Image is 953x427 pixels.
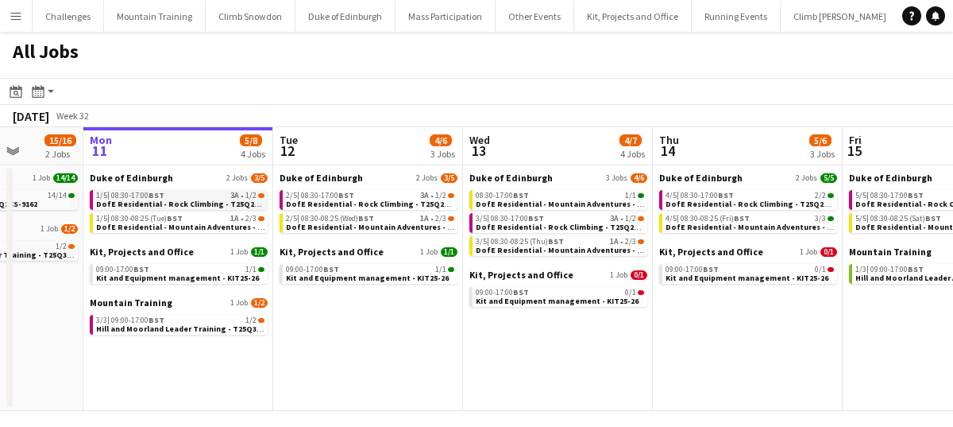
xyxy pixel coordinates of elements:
span: 1/2 [638,216,644,221]
span: 08:30-08:25 (Tue) [111,215,183,223]
span: 3/3 [96,316,110,324]
span: Wed [469,133,490,147]
div: Duke of Edinburgh2 Jobs3/52/5|08:30-17:00BST3A•1/2DofE Residential - Rock Climbing - T25Q2DR-8824... [280,172,457,246]
span: 2 Jobs [226,173,248,183]
span: Mountain Training [90,297,172,309]
span: 3/5 [251,173,268,183]
span: 09:00-17:00 [286,266,339,274]
span: | [866,190,869,200]
div: 4 Jobs [620,148,645,160]
span: 2/2 [815,192,826,200]
a: Kit, Projects and Office1 Job1/1 [90,246,268,258]
span: 1/2 [258,193,264,198]
span: 1/1 [448,267,454,272]
div: 4 Jobs [241,148,265,160]
span: 1 Job [33,173,50,183]
div: • [476,238,644,246]
span: | [487,236,489,246]
span: 1/1 [638,193,644,198]
span: | [107,190,110,200]
span: 1/3 [855,266,869,274]
span: 3/5 [476,215,489,223]
span: 2/2 [828,193,834,198]
span: 1/1 [258,267,264,272]
a: 09:00-17:00BST0/1Kit and Equipment management - KIT25-26 [476,287,644,305]
button: Kit, Projects and Office [574,1,692,32]
button: Other Events [496,1,574,32]
a: Duke of Edinburgh2 Jobs3/5 [280,172,457,184]
span: DofE Residential - Mountain Adventures - T25Q2DR-8834 [666,222,881,232]
span: Week 32 [52,110,92,122]
span: Hill and Moorland Leader Training - T25Q3MT-8778 [96,324,287,334]
span: 2 Jobs [416,173,438,183]
span: Duke of Edinburgh [849,172,932,184]
span: | [677,213,679,223]
span: 0/1 [828,267,834,272]
div: • [96,215,264,223]
span: BST [358,213,374,223]
span: Kit, Projects and Office [280,246,384,258]
button: Mass Participation [395,1,496,32]
span: DofE Residential - Mountain Adventures - T25Q2DR-8834 [476,199,691,209]
span: 08:30-17:00 [491,215,544,223]
span: Mountain Training [849,246,932,258]
span: 4/5 [666,215,679,223]
span: BST [925,213,941,223]
span: Kit, Projects and Office [469,269,573,281]
span: 2/3 [625,238,636,246]
span: 08:30-08:25 (Fri) [681,215,750,223]
a: 1/5|08:30-08:25 (Tue)BST1A•2/3DofE Residential - Mountain Adventures - T25Q2DR-8834 [96,213,264,231]
span: BST [149,190,164,200]
span: 3A [420,192,429,200]
span: | [866,264,869,274]
span: 08:30-17:00 [476,192,529,200]
span: 2/3 [435,215,446,223]
div: • [286,215,454,223]
span: 1/2 [448,193,454,198]
div: Mountain Training1 Job1/23/3|09:00-17:00BST1/2Hill and Moorland Leader Training - T25Q3MT-8778 [90,297,268,338]
span: 1/2 [245,316,257,324]
span: 15/16 [44,134,76,146]
span: 1A [230,215,239,223]
span: 2/3 [258,216,264,221]
span: 14/14 [68,193,75,198]
span: 5/5 [855,215,869,223]
span: 4/6 [631,173,647,183]
span: BST [908,190,924,200]
button: Mountain Training [104,1,206,32]
span: 08:30-08:25 (Wed) [301,215,374,223]
span: 1A [420,215,429,223]
span: BST [528,213,544,223]
span: 0/1 [820,247,837,257]
a: 3/3|09:00-17:00BST1/2Hill and Moorland Leader Training - T25Q3MT-8778 [96,315,264,333]
div: 3 Jobs [430,148,455,160]
span: 2/3 [245,215,257,223]
div: • [96,192,264,200]
a: 4/5|08:30-08:25 (Fri)BST3/3DofE Residential - Mountain Adventures - T25Q2DR-8834 [666,213,834,231]
span: Kit, Projects and Office [659,246,763,258]
span: 1/1 [625,192,636,200]
span: | [107,213,110,223]
span: 09:00-17:00 [476,289,529,297]
span: 08:30-17:00 [111,192,164,200]
span: 0/1 [631,270,647,280]
div: Duke of Edinburgh3 Jobs4/608:30-17:00BST1/1DofE Residential - Mountain Adventures - T25Q2DR-88343... [469,172,647,269]
span: 08:30-17:00 [870,192,924,200]
span: 1/2 [258,318,264,323]
a: 09:00-17:00BST0/1Kit and Equipment management - KIT25-26 [666,264,834,282]
span: DofE Residential - Rock Climbing - T25Q2DR-8824 [666,199,854,209]
div: Duke of Edinburgh2 Jobs3/51/5|08:30-17:00BST3A•1/2DofE Residential - Rock Climbing - T25Q2DR-8824... [90,172,268,246]
span: Duke of Edinburgh [90,172,173,184]
span: 5/5 [820,173,837,183]
div: • [476,215,644,223]
a: 09:00-17:00BST1/1Kit and Equipment management - KIT25-26 [96,264,264,282]
a: 2/5|08:30-17:00BST3A•1/2DofE Residential - Rock Climbing - T25Q2DR-8824 [286,190,454,208]
span: 3/3 [815,215,826,223]
a: 2/5|08:30-08:25 (Wed)BST1A•2/3DofE Residential - Mountain Adventures - T25Q2DR-8834 [286,213,454,231]
span: DofE Residential - Mountain Adventures - T25Q2DR-8834 [96,222,311,232]
a: Duke of Edinburgh2 Jobs3/5 [90,172,268,184]
span: 1/2 [435,192,446,200]
span: 09:00-17:00 [870,266,924,274]
span: 13 [467,142,490,160]
button: Challenges [33,1,104,32]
